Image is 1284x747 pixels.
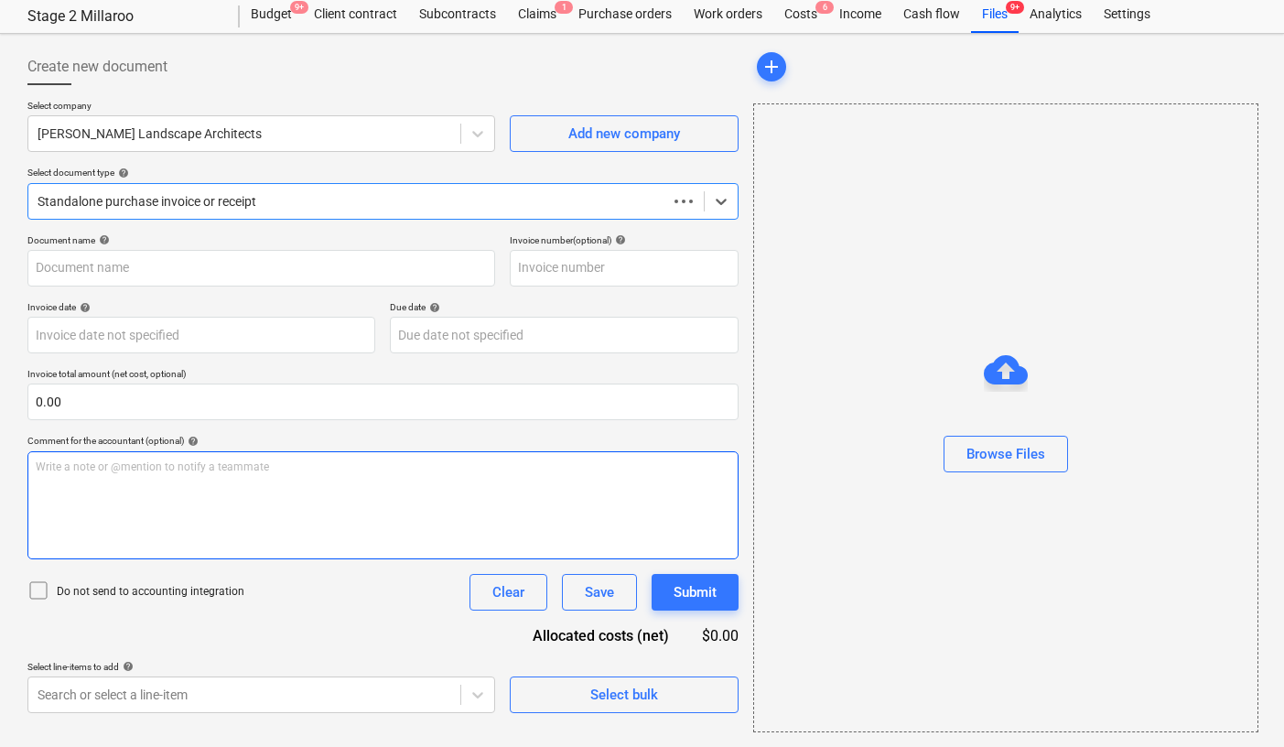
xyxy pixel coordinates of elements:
p: Select company [27,100,495,115]
button: Add new company [510,115,739,152]
span: 6 [815,1,834,14]
div: Select bulk [590,683,658,707]
div: Browse Files [966,442,1045,466]
span: 1 [555,1,573,14]
div: $0.00 [698,625,739,646]
div: Document name [27,234,495,246]
input: Document name [27,250,495,287]
input: Invoice total amount (net cost, optional) [27,384,739,420]
input: Due date not specified [390,317,738,353]
span: help [611,234,626,245]
button: Clear [469,574,547,611]
div: Select line-items to add [27,661,495,673]
div: Comment for the accountant (optional) [27,435,739,447]
div: Add new company [568,122,680,146]
span: help [114,168,129,179]
div: Select document type [27,167,739,179]
p: Invoice total amount (net cost, optional) [27,368,739,384]
button: Save [562,574,637,611]
span: add [761,56,782,78]
div: Browse Files [753,103,1258,732]
span: help [426,302,440,313]
input: Invoice date not specified [27,317,375,353]
div: Invoice number (optional) [510,234,739,246]
span: 9+ [290,1,308,14]
span: help [95,234,110,245]
iframe: Chat Widget [1192,659,1284,747]
span: Create new document [27,56,167,78]
span: 9+ [1006,1,1024,14]
div: Due date [390,301,738,313]
div: Allocated costs (net) [501,625,698,646]
span: help [184,436,199,447]
div: Invoice date [27,301,375,313]
span: help [119,661,134,672]
div: Clear [492,580,524,604]
button: Browse Files [944,436,1068,472]
input: Invoice number [510,250,739,287]
div: Submit [674,580,717,604]
button: Submit [652,574,739,611]
div: Stage 2 Millaroo [27,7,218,27]
div: Save [585,580,614,604]
button: Select bulk [510,677,739,713]
p: Do not send to accounting integration [57,584,244,600]
span: help [76,302,91,313]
